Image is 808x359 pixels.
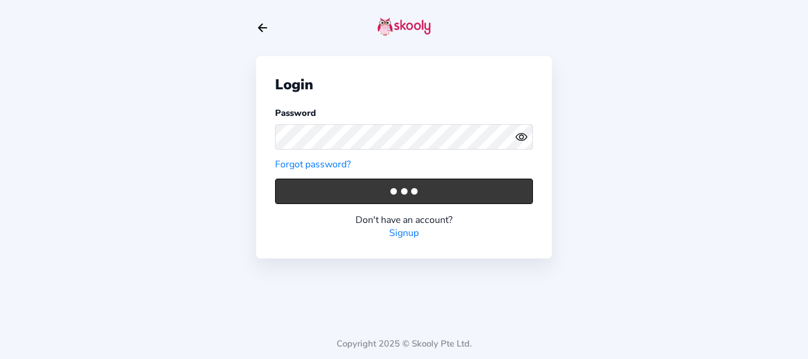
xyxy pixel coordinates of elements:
[515,131,528,143] ion-icon: eye outline
[515,131,533,143] button: eye outlineeye off outline
[275,179,533,204] button: Login
[256,21,269,34] button: arrow back outline
[275,107,316,119] label: Password
[377,17,431,36] img: skooly-logo.png
[275,214,533,227] div: Don't have an account?
[275,158,351,171] a: Forgot password?
[275,75,533,94] div: Login
[389,227,419,240] a: Signup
